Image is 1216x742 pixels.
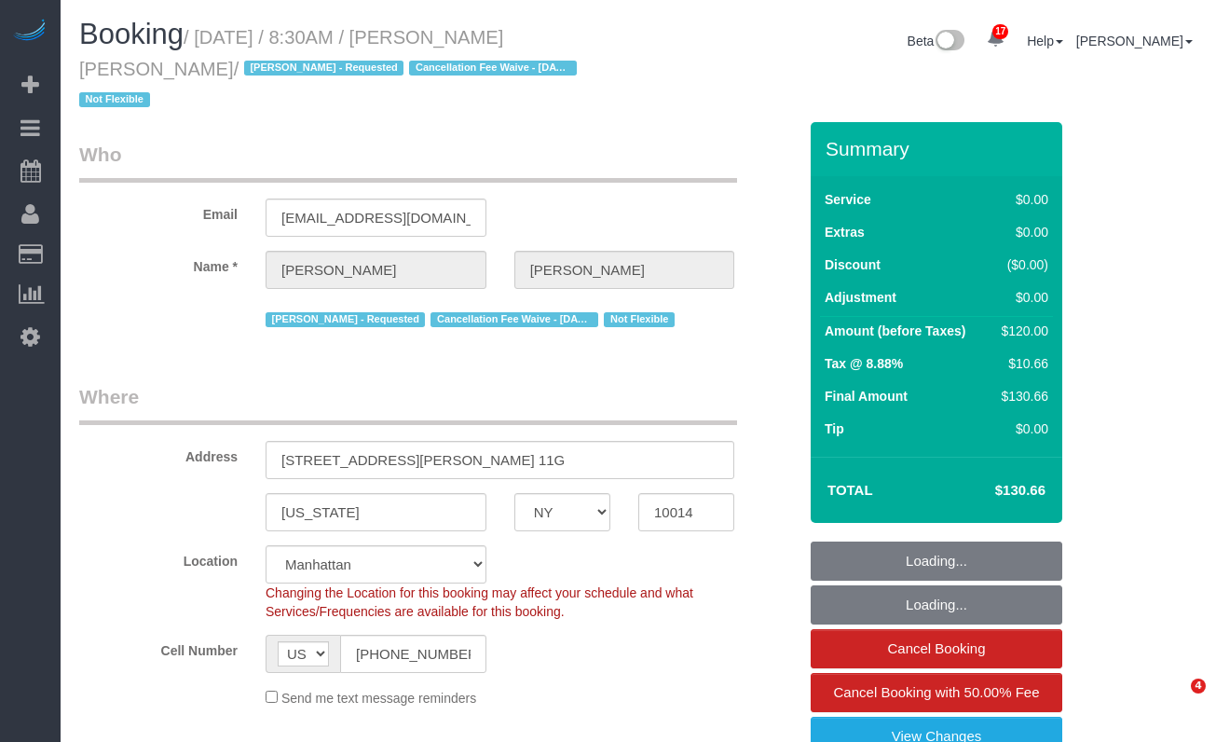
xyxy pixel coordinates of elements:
[934,30,964,54] img: New interface
[514,251,735,289] input: Last Name
[79,18,184,50] span: Booking
[266,585,693,619] span: Changing the Location for this booking may affect your schedule and what Services/Frequencies are...
[11,19,48,45] img: Automaid Logo
[825,288,896,307] label: Adjustment
[825,322,965,340] label: Amount (before Taxes)
[1153,679,1197,723] iframe: Intercom live chat
[994,322,1048,340] div: $120.00
[79,59,582,111] span: /
[79,141,737,183] legend: Who
[79,92,150,107] span: Not Flexible
[409,61,577,76] span: Cancellation Fee Waive - [DATE]
[1191,679,1206,694] span: 4
[994,223,1048,241] div: $0.00
[994,288,1048,307] div: $0.00
[994,255,1048,274] div: ($0.00)
[827,482,873,498] strong: Total
[266,251,486,289] input: First Name
[939,483,1045,499] h4: $130.66
[266,493,486,531] input: City
[65,251,252,276] label: Name *
[79,27,582,111] small: / [DATE] / 8:30AM / [PERSON_NAME] [PERSON_NAME]
[825,255,881,274] label: Discount
[994,419,1048,438] div: $0.00
[281,691,476,706] span: Send me text message reminders
[65,635,252,660] label: Cell Number
[604,312,675,327] span: Not Flexible
[1027,34,1063,48] a: Help
[65,545,252,570] label: Location
[638,493,734,531] input: Zip Code
[825,387,908,405] label: Final Amount
[79,383,737,425] legend: Where
[65,199,252,224] label: Email
[992,24,1008,39] span: 17
[825,223,865,241] label: Extras
[825,419,844,438] label: Tip
[1076,34,1193,48] a: [PERSON_NAME]
[825,354,903,373] label: Tax @ 8.88%
[811,673,1062,712] a: Cancel Booking with 50.00% Fee
[266,312,425,327] span: [PERSON_NAME] - Requested
[244,61,403,76] span: [PERSON_NAME] - Requested
[994,387,1048,405] div: $130.66
[65,441,252,466] label: Address
[811,629,1062,668] a: Cancel Booking
[994,190,1048,209] div: $0.00
[908,34,965,48] a: Beta
[834,684,1040,700] span: Cancel Booking with 50.00% Fee
[266,199,486,237] input: Email
[977,19,1014,60] a: 17
[430,312,598,327] span: Cancellation Fee Waive - [DATE]
[994,354,1048,373] div: $10.66
[340,635,486,673] input: Cell Number
[826,138,1053,159] h3: Summary
[825,190,871,209] label: Service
